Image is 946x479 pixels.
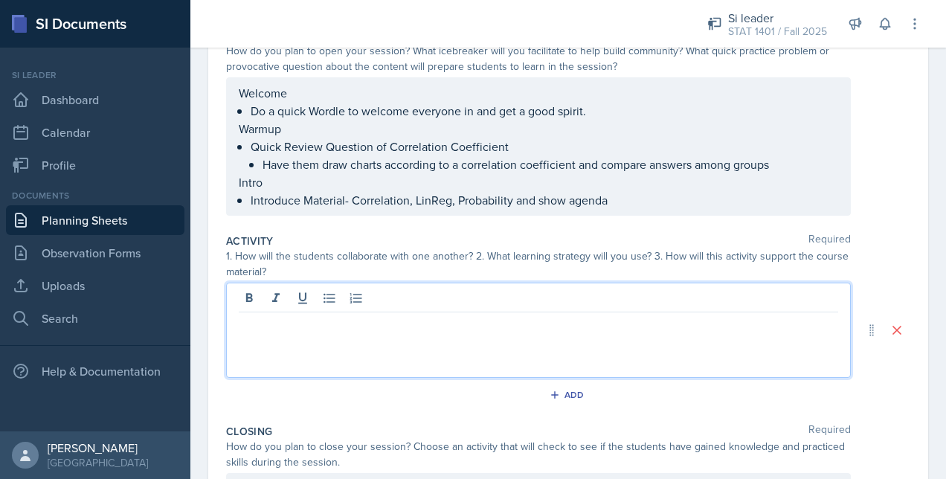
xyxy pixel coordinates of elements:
[251,102,838,120] p: Do a quick Wordle to welcome everyone in and get a good spirit.
[6,118,184,147] a: Calendar
[239,84,838,102] p: Welcome
[6,189,184,202] div: Documents
[251,138,838,155] p: Quick Review Question of Correlation Coefficient
[48,440,148,455] div: [PERSON_NAME]
[6,150,184,180] a: Profile
[226,439,851,470] div: How do you plan to close your session? Choose an activity that will check to see if the students ...
[226,43,851,74] div: How do you plan to open your session? What icebreaker will you facilitate to help build community...
[239,173,838,191] p: Intro
[226,234,274,248] label: Activity
[6,238,184,268] a: Observation Forms
[6,68,184,82] div: Si leader
[6,303,184,333] a: Search
[48,455,148,470] div: [GEOGRAPHIC_DATA]
[6,271,184,300] a: Uploads
[6,205,184,235] a: Planning Sheets
[728,24,827,39] div: STAT 1401 / Fall 2025
[544,384,593,406] button: Add
[239,120,838,138] p: Warmup
[6,85,184,115] a: Dashboard
[553,389,585,401] div: Add
[263,155,838,173] p: Have them draw charts according to a correlation coefficient and compare answers among groups
[728,9,827,27] div: Si leader
[6,356,184,386] div: Help & Documentation
[251,191,838,209] p: Introduce Material- Correlation, LinReg, Probability and show agenda
[808,234,851,248] span: Required
[226,424,272,439] label: Closing
[226,248,851,280] div: 1. How will the students collaborate with one another? 2. What learning strategy will you use? 3....
[808,424,851,439] span: Required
